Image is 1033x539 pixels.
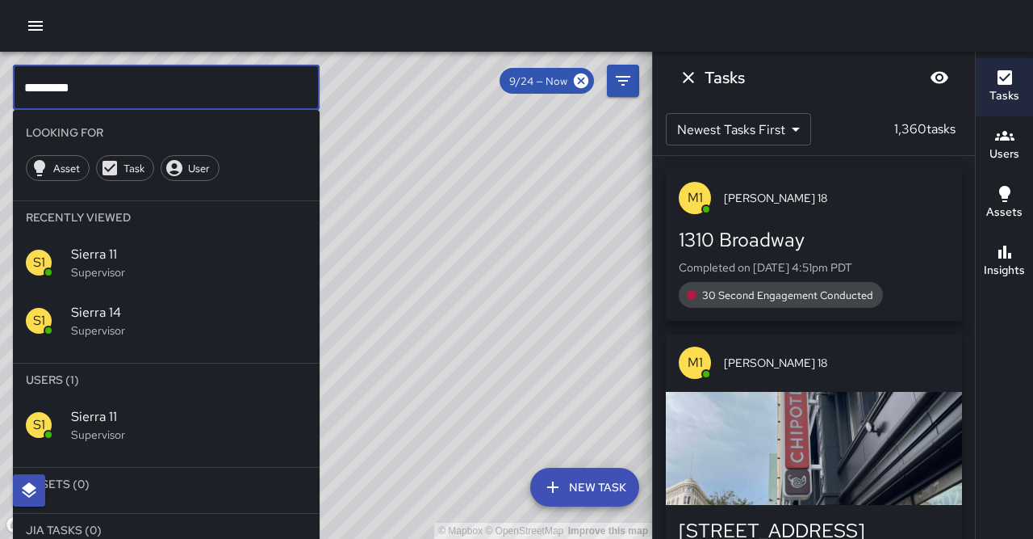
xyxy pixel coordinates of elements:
[666,169,962,321] button: M1[PERSON_NAME] 181310 BroadwayCompleted on [DATE] 4:51pm PDT30 Second Engagement Conducted
[26,155,90,181] div: Asset
[13,396,320,454] div: S1Sierra 11Supervisor
[976,175,1033,233] button: Assets
[13,201,320,234] li: Recently Viewed
[33,253,45,272] p: S1
[688,188,703,208] p: M1
[705,65,745,91] h6: Tasks
[71,303,307,322] span: Sierra 14
[672,61,705,94] button: Dismiss
[13,116,320,149] li: Looking For
[179,162,219,175] span: User
[115,162,153,175] span: Task
[607,65,639,97] button: Filters
[44,162,89,175] span: Asset
[688,353,703,373] p: M1
[984,262,1025,280] h6: Insights
[71,427,307,443] p: Supervisor
[986,204,1023,221] h6: Assets
[724,355,949,371] span: [PERSON_NAME] 18
[888,120,962,139] p: 1,360 tasks
[679,259,949,276] p: Completed on [DATE] 4:51pm PDT
[976,116,1033,175] button: Users
[976,233,1033,291] button: Insights
[530,468,639,507] button: New Task
[71,245,307,264] span: Sierra 11
[13,234,320,292] div: S1Sierra 11Supervisor
[71,264,307,280] p: Supervisor
[33,415,45,435] p: S1
[724,190,949,206] span: [PERSON_NAME] 18
[500,74,577,88] span: 9/24 — Now
[500,68,594,94] div: 9/24 — Now
[161,155,220,181] div: User
[13,468,320,500] li: Assets (0)
[13,292,320,350] div: S1Sierra 14Supervisor
[989,87,1019,105] h6: Tasks
[666,113,811,145] div: Newest Tasks First
[33,311,45,331] p: S1
[71,322,307,339] p: Supervisor
[96,155,154,181] div: Task
[989,145,1019,163] h6: Users
[13,364,320,396] li: Users (1)
[976,58,1033,116] button: Tasks
[692,288,883,302] span: 30 Second Engagement Conducted
[923,61,956,94] button: Blur
[71,407,307,427] span: Sierra 11
[679,227,949,253] div: 1310 Broadway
